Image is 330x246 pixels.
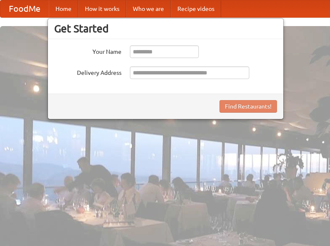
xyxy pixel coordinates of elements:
[219,100,277,113] button: Find Restaurants!
[0,0,49,17] a: FoodMe
[54,66,121,77] label: Delivery Address
[78,0,126,17] a: How it works
[171,0,221,17] a: Recipe videos
[54,45,121,56] label: Your Name
[54,22,277,35] h3: Get Started
[126,0,171,17] a: Who we are
[49,0,78,17] a: Home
